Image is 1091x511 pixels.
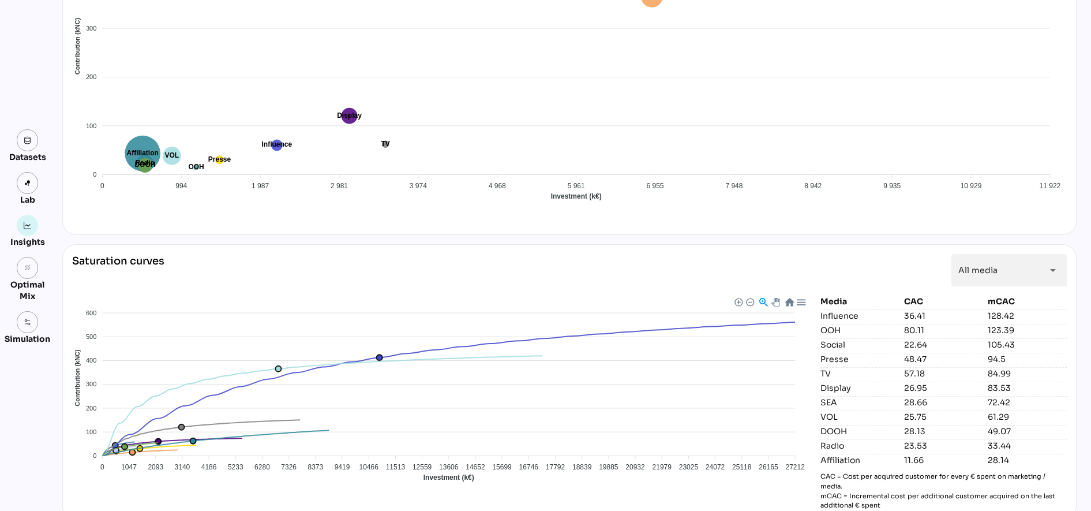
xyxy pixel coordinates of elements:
[9,151,46,163] div: Datasets
[820,296,899,307] div: Media
[386,463,406,471] tspan: 11513
[568,182,585,190] tspan: 5 961
[988,426,1067,437] div: 49.07
[519,463,539,471] tspan: 16746
[785,463,805,471] tspan: 27212
[988,411,1067,423] div: 61.29
[201,463,217,471] tspan: 4186
[820,454,899,466] div: Affiliation
[175,463,190,471] tspan: 3140
[759,463,778,471] tspan: 26165
[228,463,243,471] tspan: 5233
[625,463,645,471] tspan: 20932
[86,73,96,80] tspan: 200
[904,440,983,452] div: 23.53
[439,463,459,471] tspan: 13606
[86,122,96,129] tspan: 100
[904,296,983,307] div: CAC
[904,426,983,437] div: 28.13
[423,473,474,482] text: Investment (k€)
[820,339,899,350] div: Social
[820,353,899,365] div: Presse
[24,179,32,187] img: lab.svg
[5,333,50,345] div: Simulation
[175,182,187,190] tspan: 994
[546,463,565,471] tspan: 17792
[24,318,32,326] img: settings.svg
[988,296,1067,307] div: mCAC
[725,182,743,190] tspan: 7 948
[252,182,269,190] tspan: 1 987
[24,222,32,230] img: graph.svg
[492,463,512,471] tspan: 15699
[961,182,982,190] tspan: 10 929
[121,463,137,471] tspan: 1047
[988,382,1067,394] div: 83.53
[572,463,592,471] tspan: 18839
[820,382,899,394] div: Display
[904,310,983,322] div: 36.41
[551,192,602,200] text: Investment (k€)
[988,353,1067,365] div: 94.5
[86,309,96,316] tspan: 600
[820,472,1067,510] p: CAC = Cost per acquired customer for every € spent on marketing / media. mCAC = Incremental cost ...
[93,452,96,459] tspan: 0
[308,463,323,471] tspan: 8373
[771,298,778,305] div: Panning
[820,411,899,423] div: VOL
[734,297,742,305] div: Zoom In
[86,25,96,32] tspan: 300
[904,339,983,350] div: 22.64
[335,463,350,471] tspan: 9419
[254,463,270,471] tspan: 6280
[732,463,752,471] tspan: 25118
[100,463,104,471] tspan: 0
[796,297,805,307] div: Menu
[100,182,104,190] tspan: 0
[904,368,983,379] div: 57.18
[5,279,50,302] div: Optimal Mix
[86,428,96,435] tspan: 100
[331,182,348,190] tspan: 2 981
[758,297,768,307] div: Selection Zoom
[820,397,899,408] div: SEA
[988,310,1067,322] div: 128.42
[706,463,725,471] tspan: 24072
[679,463,699,471] tspan: 23025
[988,440,1067,452] div: 33.44
[988,397,1067,408] div: 72.42
[653,463,672,471] tspan: 21979
[804,182,822,190] tspan: 8 942
[24,264,32,272] i: grain
[820,368,899,379] div: TV
[988,454,1067,466] div: 28.14
[86,333,96,340] tspan: 500
[988,339,1067,350] div: 105.43
[647,182,664,190] tspan: 6 955
[599,463,618,471] tspan: 19885
[74,17,81,74] text: Contribution (kNC)
[148,463,163,471] tspan: 2093
[72,254,164,286] div: Saturation curves
[904,382,983,394] div: 26.95
[74,349,81,406] text: Contribution (kNC)
[820,310,899,322] div: Influence
[820,440,899,452] div: Radio
[904,454,983,466] div: 11.66
[904,324,983,336] div: 80.11
[745,297,753,305] div: Zoom Out
[281,463,297,471] tspan: 7326
[10,236,45,248] div: Insights
[1040,182,1061,190] tspan: 11 922
[988,368,1067,379] div: 84.99
[86,357,96,364] tspan: 400
[988,324,1067,336] div: 123.39
[410,182,427,190] tspan: 3 974
[883,182,901,190] tspan: 9 935
[958,265,998,275] span: All media
[413,463,432,471] tspan: 12559
[784,297,794,307] div: Reset Zoom
[1046,263,1060,277] i: arrow_drop_down
[904,411,983,423] div: 25.75
[93,171,96,178] tspan: 0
